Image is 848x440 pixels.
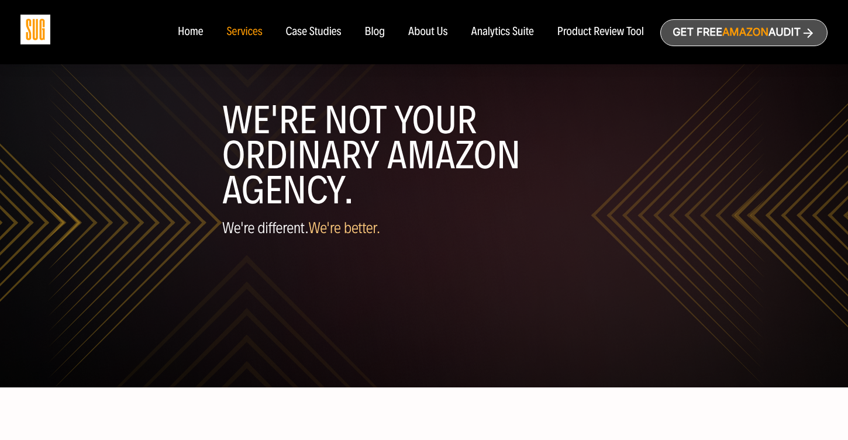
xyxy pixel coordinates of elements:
[20,15,50,44] img: Sug
[471,26,534,39] a: Analytics Suite
[557,26,644,39] a: Product Review Tool
[286,26,342,39] a: Case Studies
[222,220,626,237] p: We're different.
[308,219,380,237] span: We're better.
[408,26,448,39] a: About Us
[660,19,828,46] a: Get freeAmazonAudit
[722,26,768,39] span: Amazon
[222,103,626,208] h1: WE'RE NOT YOUR ORDINARY AMAZON AGENCY.
[365,26,385,39] a: Blog
[178,26,203,39] a: Home
[226,26,262,39] a: Services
